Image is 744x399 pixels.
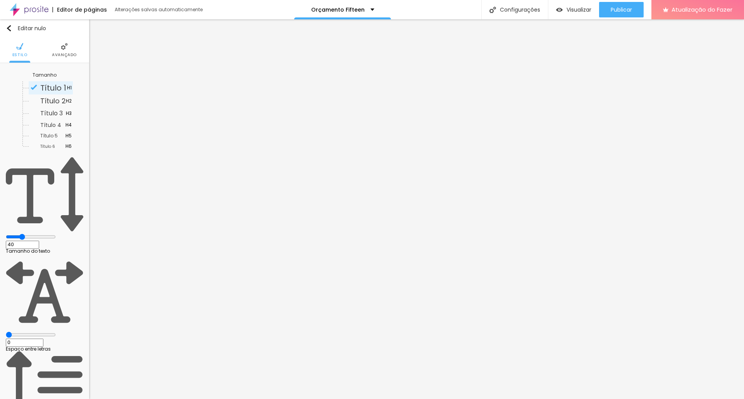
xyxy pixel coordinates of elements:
[61,43,68,50] img: Ícone
[57,6,107,14] font: Editor de páginas
[65,143,72,149] font: H6
[599,2,644,17] button: Publicar
[66,98,72,104] font: H2
[16,43,23,50] img: Ícone
[489,7,496,13] img: Ícone
[89,19,744,399] iframe: Editor
[40,132,58,139] font: Título 5
[556,7,563,13] img: view-1.svg
[6,25,12,31] img: Ícone
[567,6,591,14] font: Visualizar
[52,52,77,58] font: Avançado
[6,346,51,352] font: Espaço entre letras
[115,6,203,13] font: Alterações salvas automaticamente
[40,96,66,106] font: Título 2
[65,132,72,139] font: H5
[611,6,632,14] font: Publicar
[40,144,55,149] font: Título 6
[66,110,72,116] font: H3
[6,248,50,254] font: Tamanho do texto
[672,5,732,14] font: Atualização do Fazer
[65,122,72,128] font: H4
[40,121,61,129] font: Título 4
[6,253,83,331] img: Ícone
[18,24,46,32] font: Editar nulo
[500,6,540,14] font: Configurações
[40,82,66,93] font: Título 1
[40,109,63,118] font: Título 3
[31,84,37,91] img: Ícone
[548,2,599,17] button: Visualizar
[311,6,365,14] font: Orçamento Fifteen
[6,156,83,233] img: Ícone
[12,52,28,58] font: Estilo
[33,72,57,78] font: Tamanho
[67,84,72,91] font: H1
